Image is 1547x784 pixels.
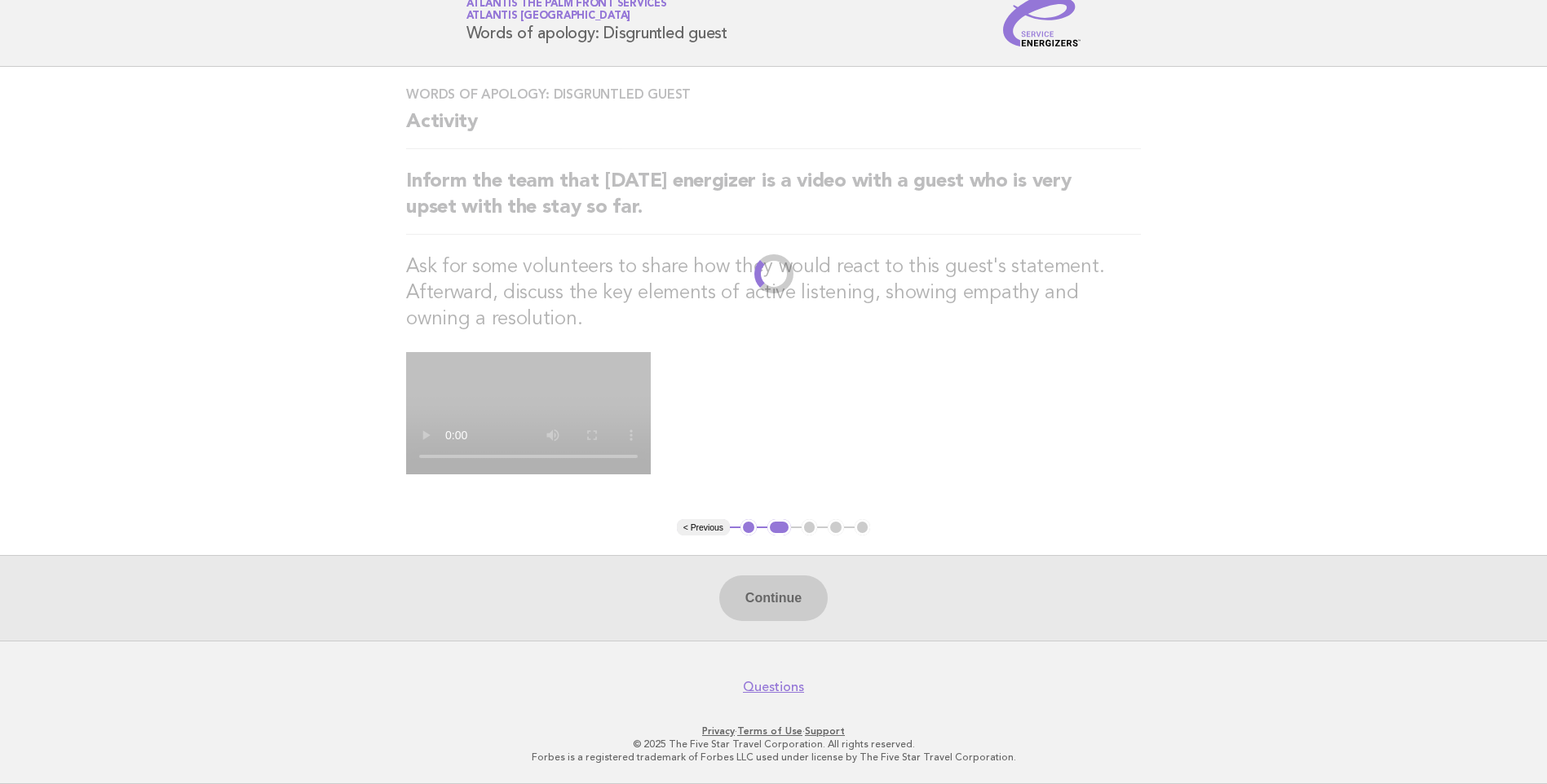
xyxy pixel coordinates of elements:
p: © 2025 The Five Star Travel Corporation. All rights reserved. [275,738,1273,751]
a: Support [805,725,845,737]
p: Forbes is a registered trademark of Forbes LLC used under license by The Five Star Travel Corpora... [275,751,1273,764]
a: Terms of Use [737,725,802,737]
a: Questions [743,679,804,695]
h2: Activity [406,109,1141,149]
h2: Inform the team that [DATE] energizer is a video with a guest who is very upset with the stay so ... [406,169,1141,235]
a: Privacy [702,725,735,737]
span: Atlantis [GEOGRAPHIC_DATA] [466,11,631,22]
p: · · [275,725,1273,738]
h3: Words of apology: Disgruntled guest [406,86,1141,103]
h3: Ask for some volunteers to share how they would react to this guest's statement. Afterward, discu... [406,254,1141,333]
